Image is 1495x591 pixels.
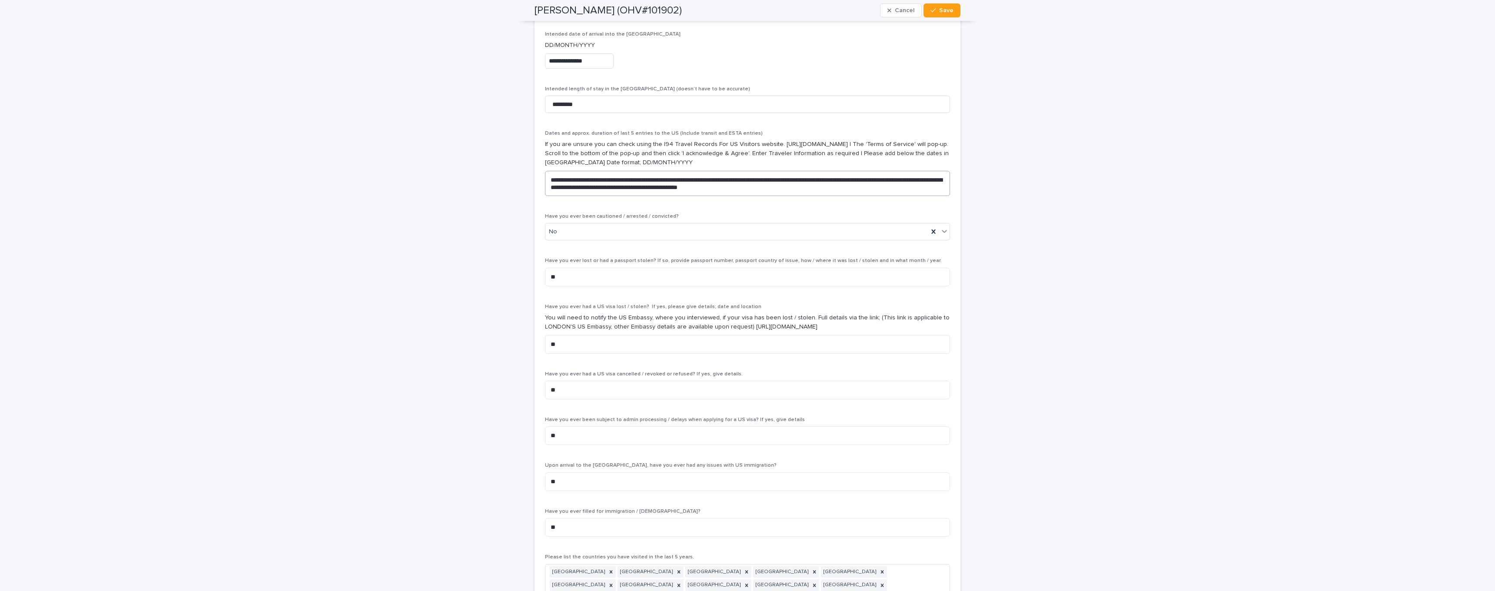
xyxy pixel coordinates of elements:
div: [GEOGRAPHIC_DATA] [753,579,810,591]
span: Save [939,7,953,13]
p: DD/MONTH/YYYY [545,41,950,50]
span: Have you ever been cautioned / arrested / convicted? [545,214,679,219]
span: Have you ever had a US visa cancelled / revoked or refused? If yes, give details. [545,372,743,377]
span: Have you ever been subject to admin processing / delays when applying for a US visa? If yes, give... [545,417,805,422]
span: Upon arrival to the [GEOGRAPHIC_DATA], have you ever had any issues with US immigration? [545,463,777,468]
span: Cancel [895,7,914,13]
span: Have you ever had a US visa lost / stolen? If yes, please give details; date and location [545,304,761,309]
span: Have you ever lost or had a passport stolen? If so, provide passport number, passport country of ... [545,258,942,263]
span: Intended length of stay in the [GEOGRAPHIC_DATA] (doesn’t have to be accurate) [545,86,750,92]
div: [GEOGRAPHIC_DATA] [821,579,877,591]
p: You will need to notify the US Embassy, where you interviewed, if your visa has been lost / stole... [545,313,950,332]
span: Intended date of arrival into the [GEOGRAPHIC_DATA] [545,32,681,37]
div: [GEOGRAPHIC_DATA] [821,566,877,578]
button: Save [924,3,960,17]
div: [GEOGRAPHIC_DATA] [685,579,742,591]
div: [GEOGRAPHIC_DATA] [618,566,674,578]
p: If you are unsure you can check using the I94 Travel Records For US Visitors website. [URL][DOMAI... [545,140,950,167]
h2: [PERSON_NAME] (OHV#101902) [535,4,682,17]
span: Please list the countries you have visited in the last 5 years. [545,554,694,560]
span: Dates and approx. duration of last 5 entries to the US (Include transit and ESTA entries) [545,131,763,136]
div: [GEOGRAPHIC_DATA] [685,566,742,578]
span: No [549,227,557,236]
span: Have you ever filled for immigration / [DEMOGRAPHIC_DATA]? [545,509,701,514]
div: [GEOGRAPHIC_DATA] [753,566,810,578]
button: Cancel [880,3,922,17]
div: [GEOGRAPHIC_DATA] [550,579,606,591]
div: [GEOGRAPHIC_DATA] [618,579,674,591]
div: [GEOGRAPHIC_DATA] [550,566,606,578]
